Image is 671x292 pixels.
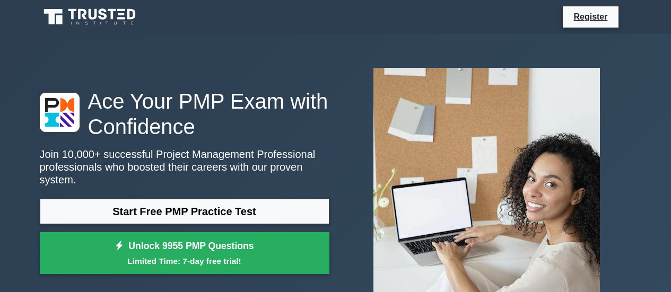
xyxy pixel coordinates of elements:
h1: Ace Your PMP Exam with Confidence [40,89,329,139]
a: Start Free PMP Practice Test [40,199,329,224]
a: Unlock 9955 PMP QuestionsLimited Time: 7-day free trial! [40,232,329,275]
small: Limited Time: 7-day free trial! [53,255,316,267]
a: Register [567,10,614,23]
p: Join 10,000+ successful Project Management Professional professionals who boosted their careers w... [40,148,329,186]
